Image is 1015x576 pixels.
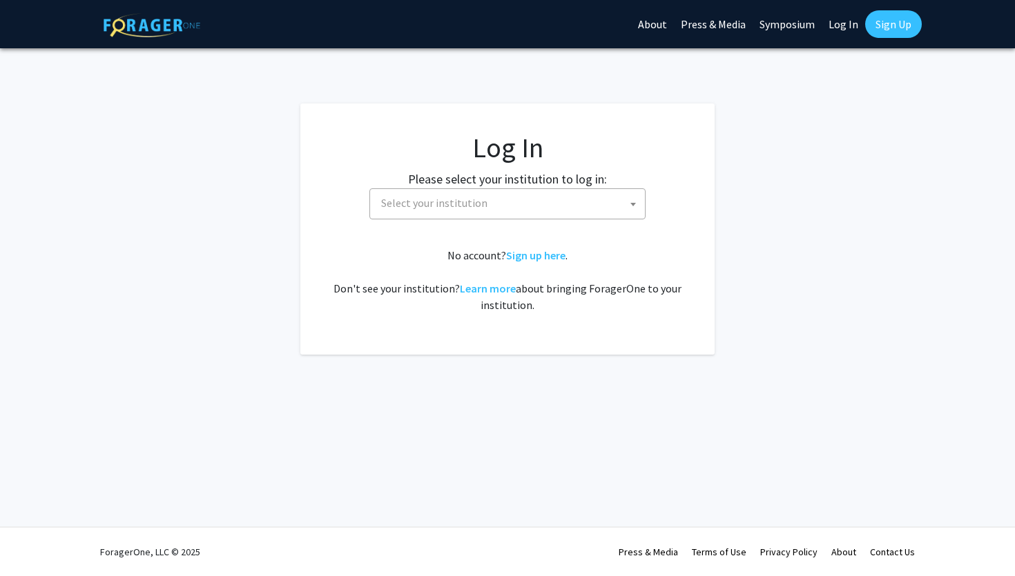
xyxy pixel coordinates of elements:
[328,131,687,164] h1: Log In
[831,546,856,558] a: About
[369,188,646,219] span: Select your institution
[328,247,687,313] div: No account? . Don't see your institution? about bringing ForagerOne to your institution.
[619,546,678,558] a: Press & Media
[506,248,565,262] a: Sign up here
[381,196,487,210] span: Select your institution
[408,170,607,188] label: Please select your institution to log in:
[865,10,922,38] a: Sign Up
[692,546,746,558] a: Terms of Use
[760,546,818,558] a: Privacy Policy
[104,13,200,37] img: ForagerOne Logo
[460,281,516,295] a: Learn more about bringing ForagerOne to your institution
[376,189,645,217] span: Select your institution
[870,546,915,558] a: Contact Us
[100,528,200,576] div: ForagerOne, LLC © 2025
